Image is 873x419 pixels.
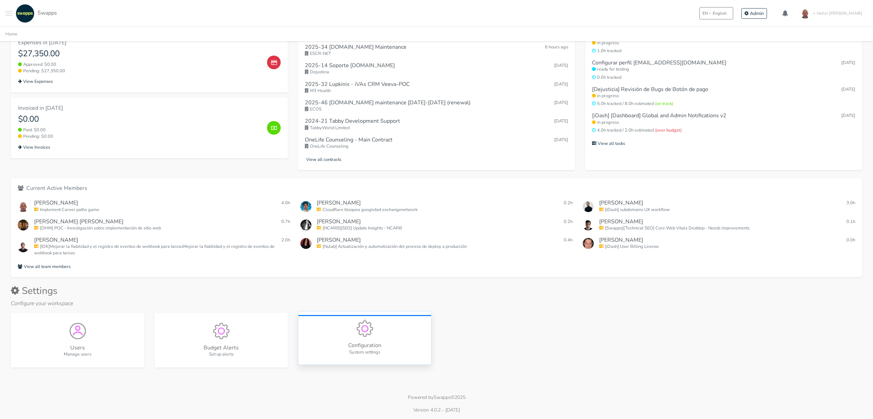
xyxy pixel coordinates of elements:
[841,113,855,119] small: [DATE]
[317,225,573,231] small: [NCARB][SEO] Update Insights - NCARB
[18,105,262,111] h6: Invoiced in [DATE]
[305,106,568,113] small: ECOS
[845,219,855,225] small: 0.1h
[841,86,855,93] small: [DATE]
[18,220,29,230] img: Cristian Camilo Rodriguez
[592,74,855,81] small: 0.0h tracked
[592,84,855,110] a: [Dejusticia] Revisión de Bugs de Botón de pago [DATE] in progress 5.0h tracked / 8.0h estimated(o...
[160,345,282,351] h6: Budget Alerts
[554,137,568,143] span: Sep 25, 2025 17:57
[18,144,50,150] small: View Invoices
[18,114,262,124] h4: $0.00
[592,40,855,46] small: in progress
[592,113,726,119] h6: [iDash] [Dashboard] Global and Admin Notifications v2
[592,66,855,73] small: ready for testing
[317,200,361,206] h6: [PERSON_NAME]
[11,299,862,308] p: Configure your workspace
[562,200,573,206] small: 0.2h
[592,57,855,84] a: Configurar perfil [EMAIL_ADDRESS][DOMAIN_NAME] [DATE] ready for testing 0.0h tracked
[841,60,855,66] small: [DATE]
[562,237,573,243] small: 0.4h
[18,61,262,68] small: Approved: $0.00
[14,4,57,23] a: Swapps
[750,10,764,17] span: Admin
[154,313,288,368] a: Budget Alerts
[305,125,568,131] small: TabbyWorld Limited
[18,262,855,270] a: View all team members
[592,101,855,107] small: 5.0h tracked / 8.0h estimated
[18,185,855,192] h6: Current Active Members
[34,243,290,256] small: [IDK]Mejorar la fiabilidad y el registro de eventos de webhook para tareasMejorar la fiabilidad y...
[300,201,311,212] img: José
[305,62,395,69] h6: 2025-14 Soporte [DOMAIN_NAME]
[17,345,138,351] h6: Users
[18,68,262,74] small: Pending: $27,350.00
[11,98,288,158] a: Invoiced in [DATE] $0.00 Paid: $0.00 Pending: $0.00 View Invoices
[599,207,855,213] small: [iDash] subdomains UX workflow
[655,127,682,133] span: (over budget)
[34,200,78,206] h6: [PERSON_NAME]
[38,9,57,17] span: Swapps
[18,40,262,46] h6: Expenses in [DATE]
[280,237,290,243] small: 2.0h
[845,200,855,206] small: 3.0h
[280,200,290,206] small: 4.0h
[300,220,311,230] img: Deisy
[655,101,673,107] span: (on track)
[599,219,643,225] h6: [PERSON_NAME]
[317,237,361,243] h6: [PERSON_NAME]
[592,140,625,147] small: View all tasks
[18,201,29,212] img: Andres
[305,156,341,163] small: View all contracts
[592,86,708,93] h6: [Dejusticia] Revisión de Bugs de Botón de pago
[583,220,594,230] img: Felipe Marín
[592,31,855,57] a: [iDash] subdomains UX workflow [DATE] in progress 1.0h tracked
[583,238,594,249] img: Fernando Rengifo
[796,4,868,23] a: Hello! [PERSON_NAME]
[305,100,471,106] h6: 2025-46 [DOMAIN_NAME] maintenance [DATE]-[DATE] (renewal)
[305,81,410,88] h6: 2025-32 Lupkinis - iVAs CRM Veeva-POC
[160,351,282,358] small: Set up alerts
[845,237,855,243] small: 0.0h
[305,137,393,143] h6: OneLife Counseling - Main Contract
[741,8,767,19] a: Admin
[592,139,855,147] a: View all tasks
[18,133,262,140] small: Pending: $0.00
[554,81,568,87] span: Oct 02, 2025 15:51
[305,155,568,163] a: View all contracts
[34,225,290,231] small: [OHM] POC - Investigación sobre implementación de sitio web
[554,62,568,69] span: Oct 02, 2025 16:34
[34,237,78,243] h6: [PERSON_NAME]
[317,219,361,225] h6: [PERSON_NAME]
[280,219,290,225] small: 0.7h
[300,238,311,249] img: Johan
[817,10,862,16] span: Hello! [PERSON_NAME]
[357,320,373,337] img: Configuration Icon
[599,200,643,206] h6: [PERSON_NAME]
[592,93,855,99] small: in progress
[699,7,733,19] button: ENEnglish
[18,241,29,252] img: Iván
[298,313,431,366] a: Configuration
[17,351,138,358] small: Manage users
[305,134,568,152] a: OneLife Counseling - Main Contract [DATE] OneLife Counseling
[5,4,12,23] button: Toggle navigation menu
[305,50,568,57] small: ESCR-NET
[16,4,34,23] img: swapps-linkedin-v2.jpg
[18,49,262,59] h4: $27,350.00
[305,118,400,124] h6: 2024-21 Tabby Development Support
[713,10,727,16] span: English
[18,264,71,270] small: View all team members
[70,323,86,339] img: Users Icon
[317,243,573,250] small: [Nulab] Actualización y automatización del proceso de deploy a producción
[11,285,862,297] h3: Settings
[317,207,573,213] small: Cloudflare bloquea googlebot exchangenetwork
[554,100,568,106] span: Oct 01, 2025 11:12
[305,115,568,134] a: 2024-21 Tabby Development Support [DATE] TabbyWorld Limited
[305,97,568,115] a: 2025-46 [DOMAIN_NAME] maintenance [DATE]-[DATE] (renewal) [DATE] ECOS
[599,237,643,243] h6: [PERSON_NAME]
[592,60,726,66] h6: Configurar perfil [EMAIL_ADDRESS][DOMAIN_NAME]
[592,127,855,134] small: 4.0h tracked / 2.0h estimated
[213,323,230,339] img: Budget Alerts Icon
[592,119,855,126] small: in progress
